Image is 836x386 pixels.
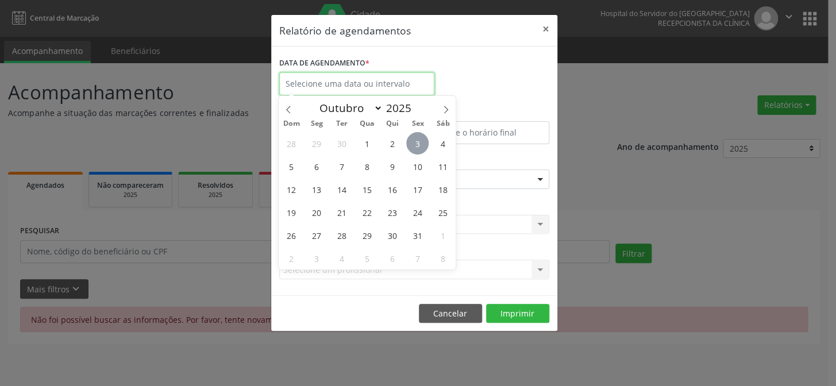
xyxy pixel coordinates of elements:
span: Outubro 2, 2025 [382,132,404,155]
input: Year [383,101,421,115]
span: Seg [304,120,329,128]
select: Month [314,100,383,116]
input: Selecione o horário final [417,121,549,144]
label: DATA DE AGENDAMENTO [279,55,369,72]
span: Outubro 1, 2025 [356,132,379,155]
button: Close [534,15,557,43]
button: Cancelar [419,304,482,323]
span: Outubro 26, 2025 [280,224,303,246]
span: Novembro 4, 2025 [331,247,353,269]
span: Outubro 6, 2025 [306,155,328,177]
label: ATÉ [417,103,549,121]
span: Outubro 18, 2025 [432,178,454,200]
span: Outubro 16, 2025 [382,178,404,200]
span: Outubro 31, 2025 [406,224,429,246]
span: Novembro 3, 2025 [306,247,328,269]
span: Outubro 20, 2025 [306,201,328,223]
span: Outubro 10, 2025 [406,155,429,177]
span: Outubro 9, 2025 [382,155,404,177]
span: Novembro 1, 2025 [432,224,454,246]
span: Novembro 6, 2025 [382,247,404,269]
span: Outubro 23, 2025 [382,201,404,223]
span: Novembro 2, 2025 [280,247,303,269]
span: Outubro 3, 2025 [406,132,429,155]
span: Sex [405,120,430,128]
span: Outubro 24, 2025 [406,201,429,223]
span: Outubro 11, 2025 [432,155,454,177]
span: Sáb [430,120,456,128]
span: Outubro 17, 2025 [406,178,429,200]
span: Outubro 13, 2025 [306,178,328,200]
span: Outubro 15, 2025 [356,178,379,200]
span: Outubro 5, 2025 [280,155,303,177]
span: Outubro 28, 2025 [331,224,353,246]
span: Outubro 21, 2025 [331,201,353,223]
span: Outubro 8, 2025 [356,155,379,177]
span: Qui [380,120,405,128]
span: Novembro 5, 2025 [356,247,379,269]
button: Imprimir [486,304,549,323]
h5: Relatório de agendamentos [279,23,411,38]
span: Setembro 29, 2025 [306,132,328,155]
span: Outubro 14, 2025 [331,178,353,200]
span: Outubro 30, 2025 [382,224,404,246]
span: Outubro 22, 2025 [356,201,379,223]
span: Outubro 29, 2025 [356,224,379,246]
span: Novembro 8, 2025 [432,247,454,269]
span: Outubro 27, 2025 [306,224,328,246]
span: Outubro 7, 2025 [331,155,353,177]
span: Ter [329,120,355,128]
span: Qua [355,120,380,128]
span: Outubro 19, 2025 [280,201,303,223]
input: Selecione uma data ou intervalo [279,72,434,95]
span: Outubro 12, 2025 [280,178,303,200]
span: Dom [279,120,304,128]
span: Novembro 7, 2025 [406,247,429,269]
span: Setembro 30, 2025 [331,132,353,155]
span: Outubro 4, 2025 [432,132,454,155]
span: Outubro 25, 2025 [432,201,454,223]
span: Setembro 28, 2025 [280,132,303,155]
